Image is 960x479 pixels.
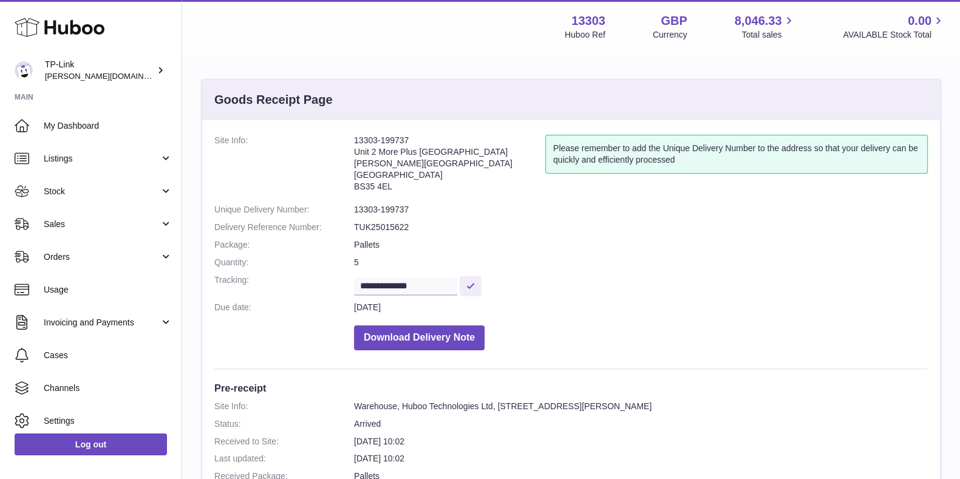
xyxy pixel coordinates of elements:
span: Listings [44,153,160,165]
dd: [DATE] 10:02 [354,453,928,464]
span: AVAILABLE Stock Total [843,29,945,41]
dt: Received to Site: [214,436,354,447]
dd: [DATE] 10:02 [354,436,928,447]
dd: Pallets [354,239,928,251]
div: Huboo Ref [565,29,605,41]
div: TP-Link [45,59,154,82]
dt: Delivery Reference Number: [214,222,354,233]
span: My Dashboard [44,120,172,132]
dt: Due date: [214,302,354,313]
div: Currency [653,29,687,41]
a: 8,046.33 Total sales [735,13,796,41]
span: Channels [44,382,172,394]
span: 0.00 [908,13,931,29]
dd: Warehouse, Huboo Technologies Ltd, [STREET_ADDRESS][PERSON_NAME] [354,401,928,412]
dd: 13303-199737 [354,204,928,216]
dt: Status: [214,418,354,430]
dd: Arrived [354,418,928,430]
dt: Site Info: [214,401,354,412]
dd: 5 [354,257,928,268]
h3: Goods Receipt Page [214,92,333,108]
dt: Tracking: [214,274,354,296]
span: Settings [44,415,172,427]
dt: Unique Delivery Number: [214,204,354,216]
dt: Package: [214,239,354,251]
dd: TUK25015622 [354,222,928,233]
dd: [DATE] [354,302,928,313]
span: Stock [44,186,160,197]
button: Download Delivery Note [354,325,485,350]
span: Usage [44,284,172,296]
address: 13303-199737 Unit 2 More Plus [GEOGRAPHIC_DATA] [PERSON_NAME][GEOGRAPHIC_DATA] [GEOGRAPHIC_DATA] ... [354,135,545,198]
div: Please remember to add the Unique Delivery Number to the address so that your delivery can be qui... [545,135,928,174]
span: Orders [44,251,160,263]
h3: Pre-receipt [214,381,928,395]
dt: Site Info: [214,135,354,198]
span: 8,046.33 [735,13,782,29]
span: Sales [44,219,160,230]
span: Invoicing and Payments [44,317,160,328]
dt: Last updated: [214,453,354,464]
img: susie.li@tp-link.com [15,61,33,80]
a: Log out [15,433,167,455]
strong: GBP [661,13,687,29]
span: Total sales [741,29,795,41]
strong: 13303 [571,13,605,29]
dt: Quantity: [214,257,354,268]
a: 0.00 AVAILABLE Stock Total [843,13,945,41]
span: Cases [44,350,172,361]
span: [PERSON_NAME][DOMAIN_NAME][EMAIL_ADDRESS][DOMAIN_NAME] [45,71,307,81]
